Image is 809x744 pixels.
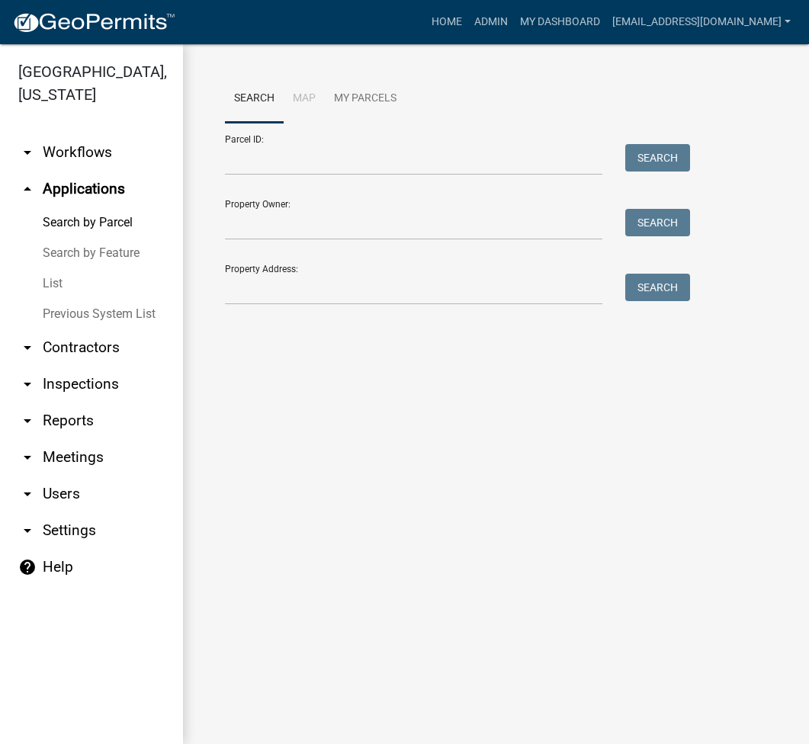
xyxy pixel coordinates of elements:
a: Home [425,8,468,37]
i: arrow_drop_down [18,485,37,503]
a: Admin [468,8,514,37]
i: arrow_drop_down [18,143,37,162]
i: arrow_drop_down [18,338,37,357]
i: arrow_drop_up [18,180,37,198]
i: arrow_drop_down [18,375,37,393]
a: My Dashboard [514,8,606,37]
i: arrow_drop_down [18,448,37,467]
a: Search [225,75,284,123]
button: Search [625,144,690,172]
i: arrow_drop_down [18,521,37,540]
a: [EMAIL_ADDRESS][DOMAIN_NAME] [606,8,797,37]
i: arrow_drop_down [18,412,37,430]
button: Search [625,209,690,236]
i: help [18,558,37,576]
button: Search [625,274,690,301]
a: My Parcels [325,75,406,123]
